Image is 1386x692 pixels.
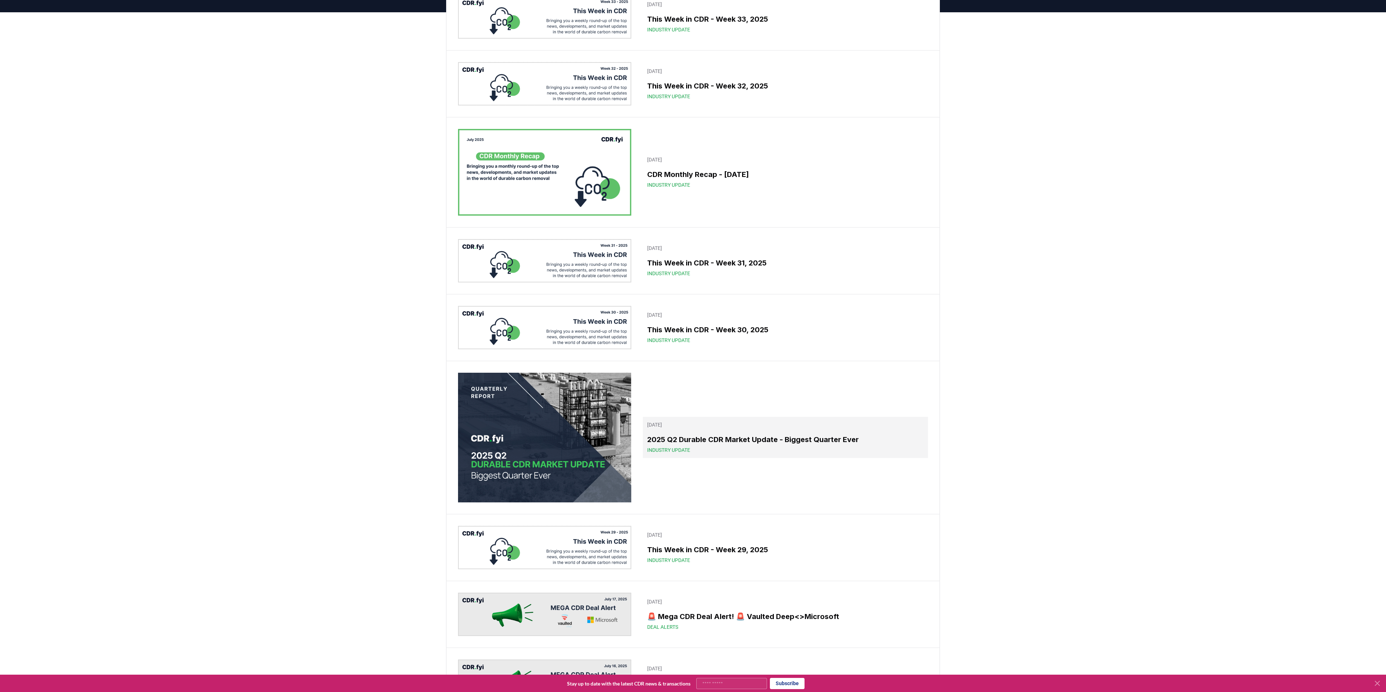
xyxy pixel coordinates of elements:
h3: This Week in CDR - Week 31, 2025 [647,258,924,268]
span: Industry Update [647,26,690,33]
p: [DATE] [647,421,924,428]
p: [DATE] [647,156,924,163]
a: [DATE]This Week in CDR - Week 31, 2025Industry Update [643,240,928,281]
img: 🚨 Mega CDR Deal Alert! 🚨 Vaulted Deep<>Microsoft blog post image [458,593,631,636]
img: This Week in CDR - Week 29, 2025 blog post image [458,526,631,569]
p: [DATE] [647,311,924,319]
p: [DATE] [647,531,924,539]
p: [DATE] [647,598,924,605]
a: [DATE]This Week in CDR - Week 30, 2025Industry Update [643,307,928,348]
p: [DATE] [647,68,924,75]
img: CDR Monthly Recap - July 2025 blog post image [458,129,631,216]
img: This Week in CDR - Week 30, 2025 blog post image [458,306,631,349]
a: [DATE]CDR Monthly Recap - [DATE]Industry Update [643,152,928,193]
h3: This Week in CDR - Week 30, 2025 [647,324,924,335]
span: Industry Update [647,446,690,454]
h3: 2025 Q2 Durable CDR Market Update - Biggest Quarter Ever [647,434,924,445]
p: [DATE] [647,665,924,672]
h3: 🚨 Mega CDR Deal Alert! 🚨 Vaulted Deep<>Microsoft [647,611,924,622]
span: Industry Update [647,337,690,344]
span: Industry Update [647,93,690,100]
img: This Week in CDR - Week 31, 2025 blog post image [458,239,631,282]
span: Deal Alerts [647,623,678,631]
img: This Week in CDR - Week 32, 2025 blog post image [458,62,631,105]
h3: This Week in CDR - Week 32, 2025 [647,81,924,91]
h3: This Week in CDR - Week 33, 2025 [647,14,924,25]
p: [DATE] [647,1,924,8]
p: [DATE] [647,245,924,252]
a: [DATE]This Week in CDR - Week 32, 2025Industry Update [643,63,928,104]
a: [DATE]🚨 Mega CDR Deal Alert! 🚨 Vaulted Deep<>MicrosoftDeal Alerts [643,594,928,635]
img: 2025 Q2 Durable CDR Market Update - Biggest Quarter Ever blog post image [458,373,631,503]
span: Industry Update [647,557,690,564]
h3: This Week in CDR - Week 29, 2025 [647,544,924,555]
a: [DATE]This Week in CDR - Week 29, 2025Industry Update [643,527,928,568]
span: Industry Update [647,270,690,277]
span: Industry Update [647,181,690,189]
a: [DATE]2025 Q2 Durable CDR Market Update - Biggest Quarter EverIndustry Update [643,417,928,458]
h3: CDR Monthly Recap - [DATE] [647,169,924,180]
